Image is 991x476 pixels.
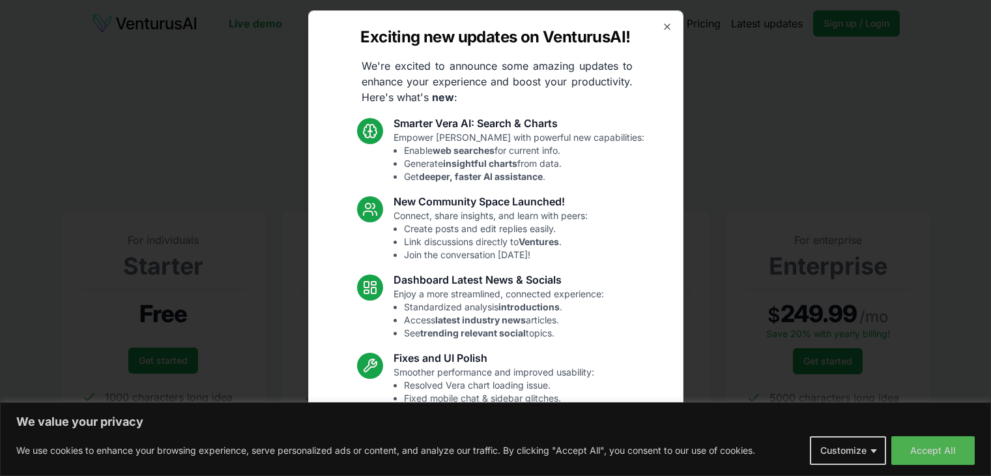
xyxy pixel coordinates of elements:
[404,392,594,405] li: Fixed mobile chat & sidebar glitches.
[419,171,543,182] strong: deeper, faster AI assistance
[404,222,588,235] li: Create posts and edit replies easily.
[394,288,604,340] p: Enjoy a more streamlined, connected experience:
[404,144,644,157] li: Enable for current info.
[404,157,644,170] li: Generate from data.
[404,379,594,392] li: Resolved Vera chart loading issue.
[351,58,643,105] p: We're excited to announce some amazing updates to enhance your experience and boost your producti...
[435,314,526,325] strong: latest industry news
[498,301,560,312] strong: introductions
[404,327,604,340] li: See topics.
[404,405,594,418] li: Enhanced overall UI consistency.
[404,235,588,248] li: Link discussions directly to .
[404,170,644,183] li: Get .
[394,131,644,183] p: Empower [PERSON_NAME] with powerful new capabilities:
[404,301,604,314] li: Standardized analysis .
[404,314,604,327] li: Access articles.
[420,327,526,338] strong: trending relevant social
[433,145,495,156] strong: web searches
[519,236,559,247] strong: Ventures
[404,248,588,261] li: Join the conversation [DATE]!
[394,194,588,209] h3: New Community Space Launched!
[394,209,588,261] p: Connect, share insights, and learn with peers:
[432,91,454,104] strong: new
[394,366,594,418] p: Smoother performance and improved usability:
[394,115,644,131] h3: Smarter Vera AI: Search & Charts
[394,272,604,288] h3: Dashboard Latest News & Socials
[350,428,642,475] p: These updates are designed to make VenturusAI more powerful, intuitive, and user-friendly. Let us...
[394,350,594,366] h3: Fixes and UI Polish
[360,27,630,48] h2: Exciting new updates on VenturusAI!
[443,158,517,169] strong: insightful charts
